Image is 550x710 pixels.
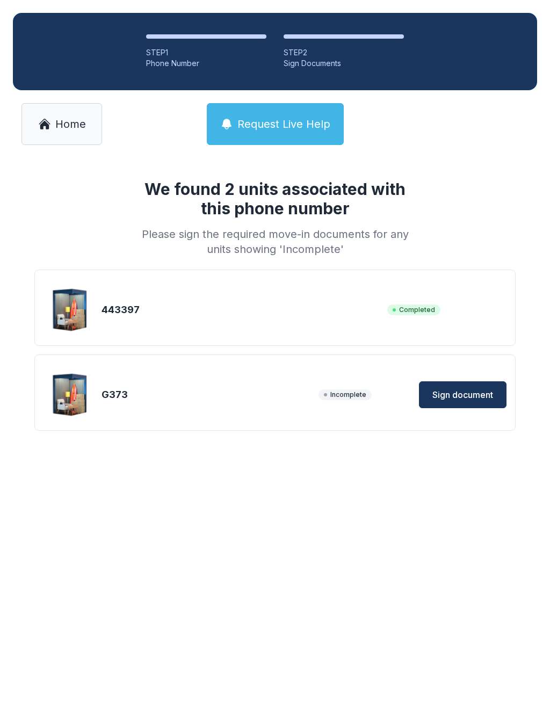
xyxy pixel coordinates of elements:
div: STEP 2 [284,47,404,58]
h1: We found 2 units associated with this phone number [137,179,412,218]
span: Sign document [432,388,493,401]
div: G373 [102,387,314,402]
div: Please sign the required move-in documents for any units showing 'Incomplete' [137,227,412,257]
div: Phone Number [146,58,266,69]
div: Sign Documents [284,58,404,69]
span: Request Live Help [237,117,330,132]
div: 443397 [102,302,383,317]
span: Home [55,117,86,132]
span: Incomplete [319,389,372,400]
div: STEP 1 [146,47,266,58]
span: Completed [387,305,440,315]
